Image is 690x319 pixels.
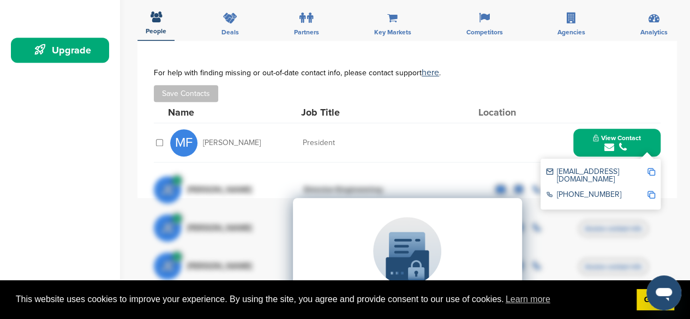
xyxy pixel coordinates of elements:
[16,40,109,60] div: Upgrade
[557,29,585,35] span: Agencies
[16,291,628,308] span: This website uses cookies to improve your experience. By using the site, you agree and provide co...
[221,29,239,35] span: Deals
[154,68,661,77] div: For help with finding missing or out-of-date contact info, please contact support .
[11,38,109,63] a: Upgrade
[422,67,439,78] a: here
[637,289,674,311] a: dismiss cookie message
[303,139,466,147] div: President
[146,28,166,34] span: People
[647,168,655,176] img: Copy
[646,275,681,310] iframe: Button to launch messaging window
[640,29,668,35] span: Analytics
[504,291,552,308] a: learn more about cookies
[593,134,641,142] span: View Contact
[154,85,218,102] button: Save Contacts
[466,29,502,35] span: Competitors
[170,129,197,157] span: MF
[294,29,319,35] span: Partners
[478,107,560,117] div: Location
[546,168,647,183] div: [EMAIL_ADDRESS][DOMAIN_NAME]
[374,29,411,35] span: Key Markets
[168,107,288,117] div: Name
[580,127,654,159] button: View Contact
[301,107,465,117] div: Job Title
[203,139,261,147] span: [PERSON_NAME]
